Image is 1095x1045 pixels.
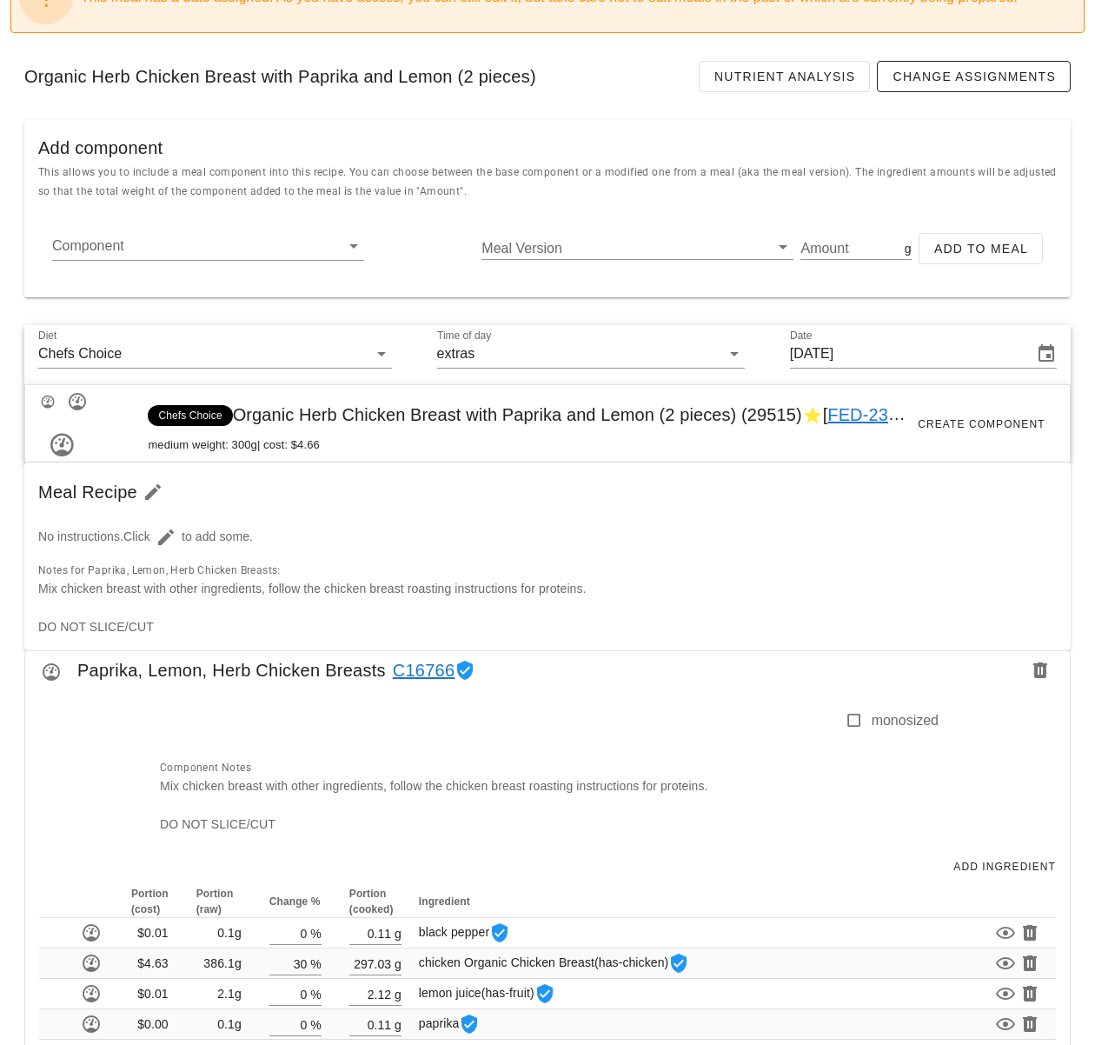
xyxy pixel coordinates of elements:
td: 0.1g [182,918,255,948]
label: Diet [38,329,56,343]
span: Create Component [917,418,1045,430]
span: [ ] [823,405,939,424]
span: lemon juice [419,986,555,1000]
label: Date [790,329,812,343]
span: Nutrient Analysis [713,70,856,83]
td: 386.1g [182,948,255,979]
th: Portion (raw) [182,886,255,918]
span: $0.01 [137,987,169,1001]
th: Ingredient [415,886,922,918]
span: DO NOT SLICE/CUT [38,620,154,634]
span: DO NOT SLICE/CUT [160,817,275,831]
div: % [307,922,321,944]
div: Meal Recipe [24,463,1071,522]
td: 2.1g [182,979,255,1009]
span: Add Ingredient [952,861,1056,873]
th: Portion (cooked) [335,886,415,918]
span: Notes for Paprika, Lemon, Herb Chicken Breasts: [38,564,281,576]
span: $4.63 [137,956,169,970]
div: g [391,1013,401,1035]
span: Component Notes [160,762,251,774]
a: FED-23-3353 [827,405,932,424]
span: Mix chicken breast with other ingredients, follow the chicken breast roasting instructions for pr... [38,582,587,596]
span: Change Assignments [892,70,1056,83]
span: Mix chicken breast with other ingredients, follow the chicken breast roasting instructions for pr... [160,779,708,793]
span: Click to add some. [123,529,253,543]
button: Create Component [906,385,1056,463]
div: % [307,982,321,1005]
span: paprika [419,1016,481,1030]
label: Time of day [437,329,491,343]
span: (has-fruit) [481,986,534,1000]
a: Change Assignments [877,61,1071,92]
div: % [307,952,321,975]
div: No instructions. [28,511,1067,563]
span: $0.01 [137,926,169,940]
a: Nutrient Analysis [699,61,871,92]
div: g [391,922,401,944]
td: 0.1g [182,1009,255,1040]
span: chicken Organic Chicken Breast [419,955,690,969]
div: Time of dayextras [437,340,746,368]
div: DietChefs Choice [38,340,392,368]
div: Paprika, Lemon, Herb Chicken Breasts [25,651,1070,700]
div: % [307,1013,321,1035]
span: | cost: $4.66 [257,436,320,454]
span: $0.00 [137,1017,169,1031]
div: Organic Herb Chicken Breast with Paprika and Lemon (2 pieces) [10,47,1085,106]
label: monosized [872,712,939,729]
div: Meal Version [481,236,793,259]
div: extras [437,346,475,362]
div: Add component [24,120,1071,162]
span: black pepper [419,925,510,939]
button: Add Ingredient [946,855,1063,879]
div: Chefs Choice [38,346,122,362]
th: Portion (cost) [117,886,182,918]
span: Organic Herb Chicken Breast with Paprika and Lemon (2 pieces) (29515) [148,405,979,424]
th: Change % [255,886,335,918]
span: This allows you to include a meal component into this recipe. You can choose between the base com... [38,166,1057,197]
a: C16766 [386,656,455,684]
span: Add to Meal [933,242,1028,256]
span: Chefs Choice [158,405,222,426]
button: Add to Meal [919,233,1043,264]
div: g [391,982,401,1005]
div: g [391,952,401,975]
span: (has-chicken) [594,955,668,969]
span: medium weight: 300g [148,436,256,454]
div: g [901,236,912,259]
